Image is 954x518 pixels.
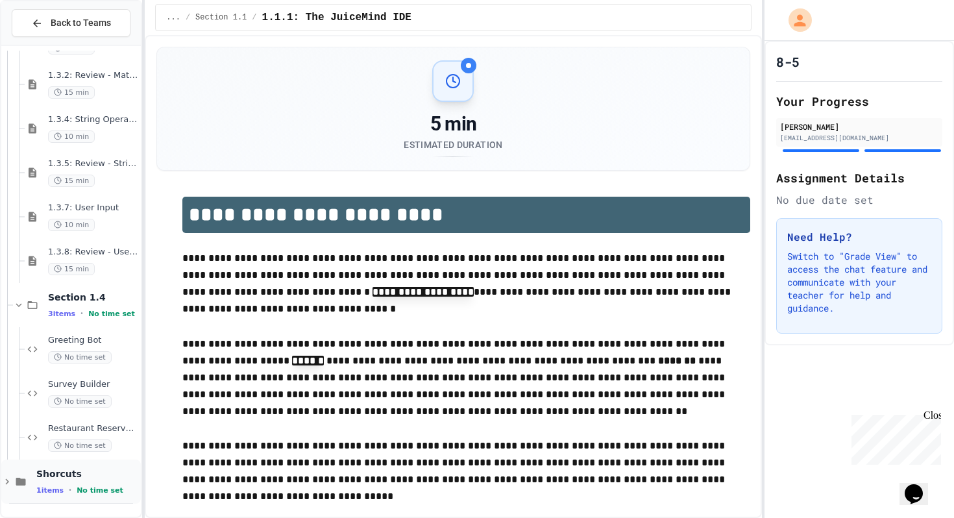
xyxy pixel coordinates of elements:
[48,351,112,364] span: No time set
[48,263,95,275] span: 15 min
[36,486,64,495] span: 1 items
[195,12,247,23] span: Section 1.1
[787,229,931,245] h3: Need Help?
[48,158,138,169] span: 1.3.5: Review - String Operators
[48,247,138,258] span: 1.3.8: Review - User Input
[48,335,138,346] span: Greeting Bot
[186,12,190,23] span: /
[48,379,138,390] span: Survey Builder
[36,468,138,480] span: Shorcuts
[48,130,95,143] span: 10 min
[780,121,938,132] div: [PERSON_NAME]
[48,219,95,231] span: 10 min
[262,10,411,25] span: 1.1.1: The JuiceMind IDE
[12,9,130,37] button: Back to Teams
[48,175,95,187] span: 15 min
[404,138,502,151] div: Estimated Duration
[77,486,123,495] span: No time set
[776,53,800,71] h1: 8-5
[69,485,71,495] span: •
[48,423,138,434] span: Restaurant Reservation System
[48,70,138,81] span: 1.3.2: Review - Mathematical Operators
[48,114,138,125] span: 1.3.4: String Operators
[166,12,180,23] span: ...
[775,5,815,35] div: My Account
[88,310,135,318] span: No time set
[51,16,111,30] span: Back to Teams
[48,310,75,318] span: 3 items
[48,291,138,303] span: Section 1.4
[5,5,90,82] div: Chat with us now!Close
[252,12,256,23] span: /
[48,203,138,214] span: 1.3.7: User Input
[776,192,942,208] div: No due date set
[48,86,95,99] span: 15 min
[80,308,83,319] span: •
[48,395,112,408] span: No time set
[899,466,941,505] iframe: chat widget
[780,133,938,143] div: [EMAIL_ADDRESS][DOMAIN_NAME]
[776,92,942,110] h2: Your Progress
[404,112,502,136] div: 5 min
[846,410,941,465] iframe: chat widget
[787,250,931,315] p: Switch to "Grade View" to access the chat feature and communicate with your teacher for help and ...
[776,169,942,187] h2: Assignment Details
[48,439,112,452] span: No time set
